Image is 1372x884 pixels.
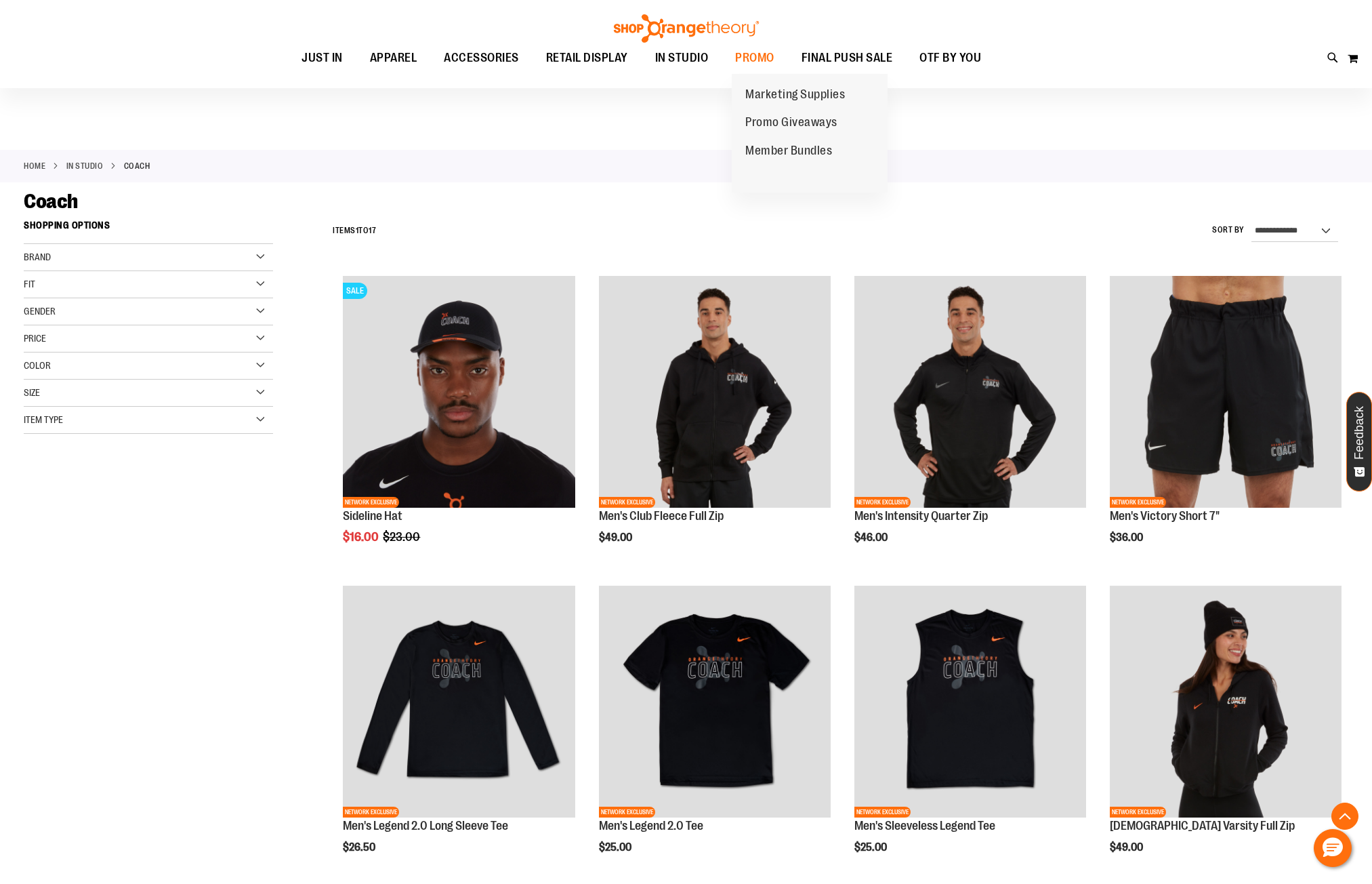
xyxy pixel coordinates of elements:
[24,214,273,244] strong: Shopping Options
[854,531,890,544] span: $46.00
[333,220,376,241] h2: Items to
[302,43,343,73] span: JUST IN
[24,190,78,213] span: Coach
[599,807,655,818] span: NETWORK EXCLUSIVE
[546,43,628,73] span: RETAIL DISPLAY
[24,306,56,317] span: Gender
[655,43,709,73] span: IN STUDIO
[599,276,831,510] a: OTF Mens Coach FA23 Club Fleece Full Zip - Black primary imageNETWORK EXCLUSIVE
[24,252,51,262] span: Brand
[24,279,35,289] span: Fit
[612,14,761,43] img: Shop Orangetheory
[788,43,907,74] a: FINAL PUSH SALE
[430,43,533,74] a: ACCESSORIES
[745,115,837,132] span: Promo Giveaways
[599,819,703,832] a: Men's Legend 2.0 Tee
[1212,224,1245,236] label: Sort By
[1110,819,1295,832] a: [DEMOGRAPHIC_DATA] Varsity Full Zip
[854,586,1086,820] a: OTF Mens Coach FA23 Legend Sleeveless Tee - Black primary imageNETWORK EXCLUSIVE
[288,43,356,74] a: JUST IN
[1353,406,1366,460] span: Feedback
[1110,586,1342,818] img: OTF Ladies Coach FA23 Varsity Full Zip - Black primary image
[599,276,831,508] img: OTF Mens Coach FA23 Club Fleece Full Zip - Black primary image
[854,586,1086,818] img: OTF Mens Coach FA23 Legend Sleeveless Tee - Black primary image
[599,497,655,508] span: NETWORK EXCLUSIVE
[1110,497,1166,508] span: NETWORK EXCLUSIVE
[854,497,911,508] span: NETWORK EXCLUSIVE
[370,43,417,73] span: APPAREL
[854,276,1086,508] img: OTF Mens Coach FA23 Intensity Quarter Zip - Black primary image
[599,509,724,523] a: Men's Club Fleece Full Zip
[732,137,846,165] a: Member Bundles
[854,841,889,853] span: $25.00
[343,530,381,544] span: $16.00
[343,276,575,508] img: Sideline Hat primary image
[24,414,63,425] span: Item Type
[745,144,832,161] span: Member Bundles
[599,841,633,853] span: $25.00
[336,269,581,578] div: product
[66,160,104,172] a: IN STUDIO
[24,333,46,344] span: Price
[343,819,508,832] a: Men's Legend 2.0 Long Sleeve Tee
[1314,829,1352,867] button: Hello, have a question? Let’s chat.
[1110,586,1342,820] a: OTF Ladies Coach FA23 Varsity Full Zip - Black primary imageNETWORK EXCLUSIVE
[1346,392,1372,491] button: Feedback - Show survey
[906,43,995,74] a: OTF BY YOU
[745,87,845,104] span: Marketing Supplies
[732,81,858,109] a: Marketing Supplies
[1110,509,1220,523] a: Men's Victory Short 7"
[369,226,376,235] span: 17
[444,43,519,73] span: ACCESSORIES
[1110,531,1145,544] span: $36.00
[356,43,431,74] a: APPAREL
[124,160,150,172] strong: Coach
[642,43,722,73] a: IN STUDIO
[24,360,51,371] span: Color
[854,819,995,832] a: Men's Sleeveless Legend Tee
[592,269,837,578] div: product
[732,74,888,193] ul: PROMO
[722,43,788,74] a: PROMO
[854,509,988,523] a: Men's Intensity Quarter Zip
[1110,276,1342,508] img: OTF Mens Coach FA23 Victory Short - Black primary image
[343,586,575,818] img: OTF Mens Coach FA23 Legend 2.0 LS Tee - Black primary image
[1110,276,1342,510] a: OTF Mens Coach FA23 Victory Short - Black primary imageNETWORK EXCLUSIVE
[599,531,634,544] span: $49.00
[343,509,402,523] a: Sideline Hat
[854,276,1086,510] a: OTF Mens Coach FA23 Intensity Quarter Zip - Black primary imageNETWORK EXCLUSIVE
[343,841,377,853] span: $26.50
[735,43,774,73] span: PROMO
[343,497,399,508] span: NETWORK EXCLUSIVE
[1331,803,1358,830] button: Back To Top
[1110,841,1145,853] span: $49.00
[854,807,911,818] span: NETWORK EXCLUSIVE
[343,276,575,510] a: Sideline Hat primary imageSALENETWORK EXCLUSIVE
[919,43,981,73] span: OTF BY YOU
[732,108,851,137] a: Promo Giveaways
[802,43,893,73] span: FINAL PUSH SALE
[24,160,45,172] a: Home
[1110,807,1166,818] span: NETWORK EXCLUSIVE
[533,43,642,74] a: RETAIL DISPLAY
[343,586,575,820] a: OTF Mens Coach FA23 Legend 2.0 LS Tee - Black primary imageNETWORK EXCLUSIVE
[599,586,831,818] img: OTF Mens Coach FA23 Legend 2.0 SS Tee - Black primary image
[599,586,831,820] a: OTF Mens Coach FA23 Legend 2.0 SS Tee - Black primary imageNETWORK EXCLUSIVE
[1103,269,1348,578] div: product
[24,387,40,398] span: Size
[356,226,359,235] span: 1
[343,283,367,299] span: SALE
[383,530,422,544] span: $23.00
[848,269,1093,578] div: product
[343,807,399,818] span: NETWORK EXCLUSIVE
